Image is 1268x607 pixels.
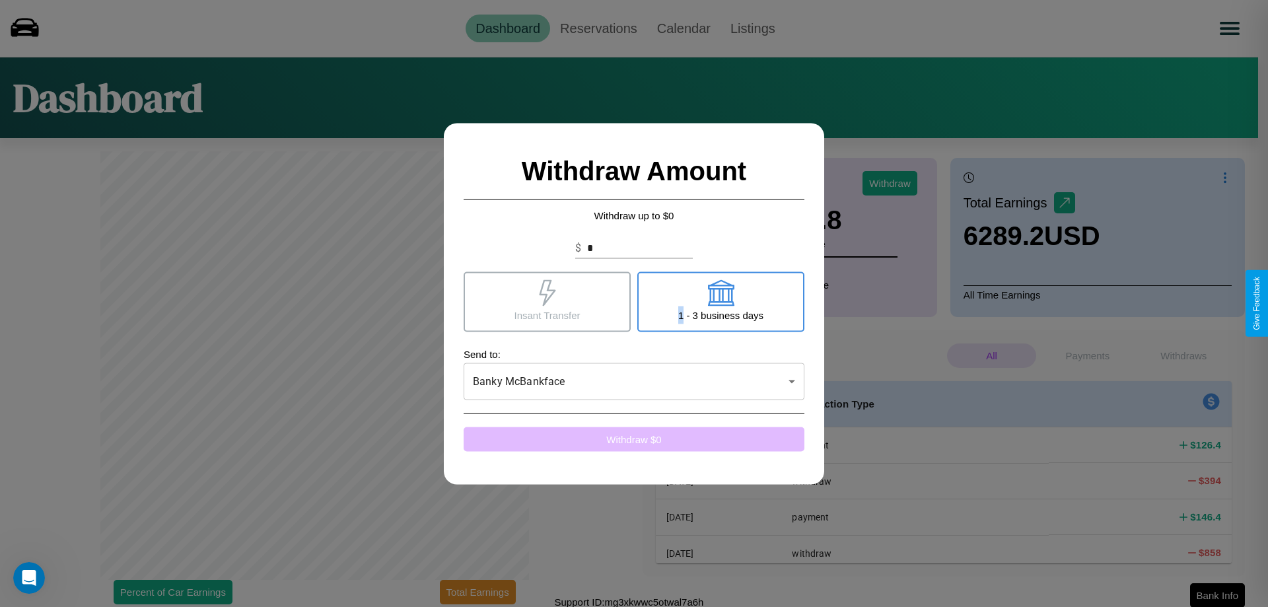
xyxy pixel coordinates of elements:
[1252,277,1261,330] div: Give Feedback
[514,306,580,324] p: Insant Transfer
[464,206,804,224] p: Withdraw up to $ 0
[13,562,45,594] iframe: Intercom live chat
[678,306,763,324] p: 1 - 3 business days
[575,240,581,256] p: $
[464,143,804,199] h2: Withdraw Amount
[464,345,804,363] p: Send to:
[464,363,804,400] div: Banky McBankface
[464,427,804,451] button: Withdraw $0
